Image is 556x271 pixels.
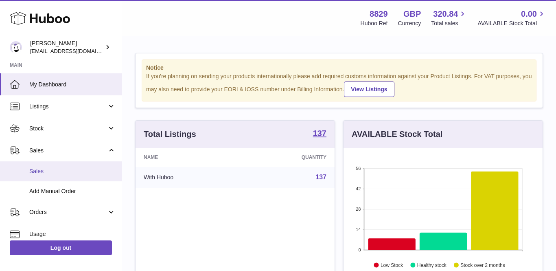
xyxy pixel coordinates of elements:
[356,227,361,232] text: 14
[29,167,116,175] span: Sales
[417,262,447,268] text: Healthy stock
[361,20,388,27] div: Huboo Ref
[431,9,467,27] a: 320.84 Total sales
[403,9,421,20] strong: GBP
[29,125,107,132] span: Stock
[356,207,361,212] text: 28
[136,167,241,188] td: With Huboo
[431,20,467,27] span: Total sales
[460,262,505,268] text: Stock over 2 months
[477,9,546,27] a: 0.00 AVAILABLE Stock Total
[370,9,388,20] strong: 8829
[381,262,403,268] text: Low Stock
[10,41,22,53] img: commandes@kpmatech.com
[241,148,335,167] th: Quantity
[29,147,107,154] span: Sales
[29,103,107,110] span: Listings
[146,73,532,97] div: If you're planning on sending your products internationally please add required customs informati...
[313,129,326,139] a: 137
[29,208,107,216] span: Orders
[477,20,546,27] span: AVAILABLE Stock Total
[356,186,361,191] text: 42
[29,187,116,195] span: Add Manual Order
[29,81,116,88] span: My Dashboard
[398,20,421,27] div: Currency
[352,129,442,140] h3: AVAILABLE Stock Total
[521,9,537,20] span: 0.00
[344,82,394,97] a: View Listings
[29,230,116,238] span: Usage
[10,240,112,255] a: Log out
[356,166,361,171] text: 56
[30,48,120,54] span: [EMAIL_ADDRESS][DOMAIN_NAME]
[136,148,241,167] th: Name
[433,9,458,20] span: 320.84
[358,247,361,252] text: 0
[313,129,326,137] strong: 137
[315,174,326,181] a: 137
[144,129,196,140] h3: Total Listings
[30,40,103,55] div: [PERSON_NAME]
[146,64,532,72] strong: Notice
